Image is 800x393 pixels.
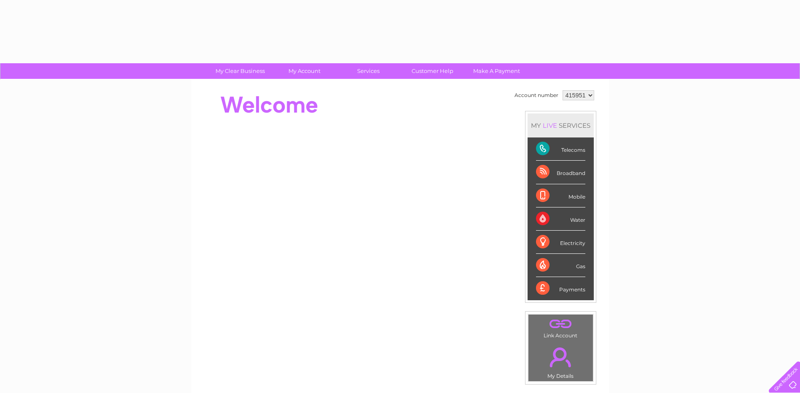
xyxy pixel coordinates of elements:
[528,113,594,137] div: MY SERVICES
[536,184,585,207] div: Mobile
[536,231,585,254] div: Electricity
[531,342,591,372] a: .
[541,121,559,129] div: LIVE
[536,207,585,231] div: Water
[528,314,593,341] td: Link Account
[512,88,560,102] td: Account number
[528,340,593,382] td: My Details
[334,63,403,79] a: Services
[205,63,275,79] a: My Clear Business
[462,63,531,79] a: Make A Payment
[536,254,585,277] div: Gas
[536,277,585,300] div: Payments
[536,137,585,161] div: Telecoms
[269,63,339,79] a: My Account
[531,317,591,331] a: .
[398,63,467,79] a: Customer Help
[536,161,585,184] div: Broadband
